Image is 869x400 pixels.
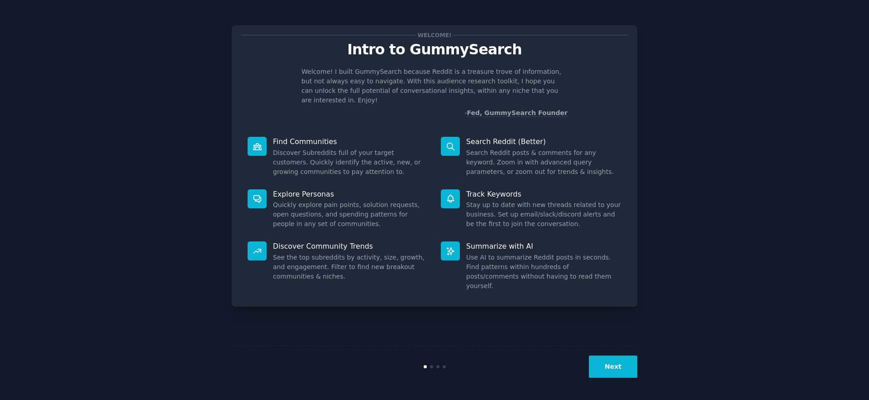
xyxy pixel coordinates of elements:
button: Next [589,356,637,378]
dd: See the top subreddits by activity, size, growth, and engagement. Filter to find new breakout com... [273,253,428,281]
p: Track Keywords [466,189,621,199]
dd: Discover Subreddits full of your target customers. Quickly identify the active, new, or growing c... [273,148,428,177]
p: Intro to GummySearch [241,42,628,58]
p: Search Reddit (Better) [466,137,621,146]
dd: Use AI to summarize Reddit posts in seconds. Find patterns within hundreds of posts/comments with... [466,253,621,291]
a: Fed, GummySearch Founder [467,109,568,117]
dd: Quickly explore pain points, solution requests, open questions, and spending patterns for people ... [273,200,428,229]
dd: Stay up to date with new threads related to your business. Set up email/slack/discord alerts and ... [466,200,621,229]
span: Welcome! [416,30,453,40]
p: Explore Personas [273,189,428,199]
p: Summarize with AI [466,241,621,251]
div: - [464,108,568,118]
dd: Search Reddit posts & comments for any keyword. Zoom in with advanced query parameters, or zoom o... [466,148,621,177]
p: Discover Community Trends [273,241,428,251]
p: Find Communities [273,137,428,146]
p: Welcome! I built GummySearch because Reddit is a treasure trove of information, but not always ea... [301,67,568,105]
